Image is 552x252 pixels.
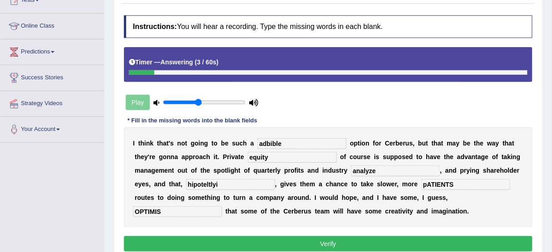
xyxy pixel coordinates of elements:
b: n [449,167,453,174]
b: n [365,140,370,147]
b: d [168,194,172,201]
b: s [293,180,297,188]
b: , [440,167,442,174]
b: p [189,153,193,160]
b: , [413,140,415,147]
b: g [181,194,185,201]
b: y [467,167,470,174]
b: a [468,153,472,160]
b: i [322,167,324,174]
b: t [185,167,187,174]
b: ' [148,153,149,160]
b: a [199,153,203,160]
b: y [277,167,281,174]
b: o [362,140,366,147]
h5: Timer — [129,59,218,66]
b: a [175,180,179,188]
b: f [344,153,346,160]
b: v [286,180,290,188]
b: d [315,167,319,174]
b: o [354,180,358,188]
b: i [297,167,299,174]
b: r [517,167,519,174]
b: o [177,167,182,174]
b: s [402,153,406,160]
b: p [460,167,464,174]
b: a [430,153,434,160]
b: h [434,140,438,147]
b: m [310,180,315,188]
b: o [181,140,185,147]
input: blank [351,165,440,176]
b: e [225,140,229,147]
b: e [405,153,409,160]
b: d [461,153,465,160]
b: b [396,140,400,147]
b: , [181,180,182,188]
b: r [361,153,363,160]
b: y [456,140,460,147]
b: Instructions: [133,23,177,30]
b: e [141,153,144,160]
b: t [441,140,444,147]
b: u [405,140,409,147]
b: a [163,140,167,147]
b: h [159,140,163,147]
b: y [496,140,499,147]
b: l [227,167,229,174]
b: e [399,140,403,147]
b: r [265,167,267,174]
b: e [152,153,156,160]
b: n [337,180,341,188]
b: a [438,140,441,147]
b: C [385,140,389,147]
b: u [182,167,186,174]
b: h [426,153,430,160]
b: e [207,167,210,174]
b: n [144,167,148,174]
b: i [229,167,231,174]
b: Answering [161,58,193,66]
a: Predictions [0,39,104,62]
b: i [214,153,216,160]
b: a [509,140,513,147]
b: k [508,153,511,160]
b: ( [195,58,197,66]
b: n [472,153,476,160]
b: 3 / 60s [197,58,217,66]
b: t [432,140,434,147]
b: h [137,153,141,160]
b: h [202,167,207,174]
b: r [227,153,229,160]
b: n [513,153,517,160]
b: s [483,167,487,174]
b: e [450,153,454,160]
b: d [510,167,514,174]
b: e [389,140,393,147]
b: o [383,180,387,188]
b: s [377,180,381,188]
b: r [149,153,152,160]
b: q [254,167,258,174]
b: y [144,153,148,160]
b: b [221,140,225,147]
b: g [204,140,208,147]
b: t [212,140,214,147]
b: t [135,153,137,160]
b: u [257,167,261,174]
b: t [172,167,174,174]
b: ' [169,140,170,147]
b: t [444,153,446,160]
b: f [195,167,197,174]
b: l [276,167,277,174]
b: o [160,194,164,201]
b: a [453,140,456,147]
b: i [175,194,177,201]
b: o [340,153,344,160]
b: v [464,153,468,160]
b: e [414,180,418,188]
b: y [344,167,348,174]
b: p [284,167,288,174]
b: a [148,167,152,174]
b: t [503,140,505,147]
